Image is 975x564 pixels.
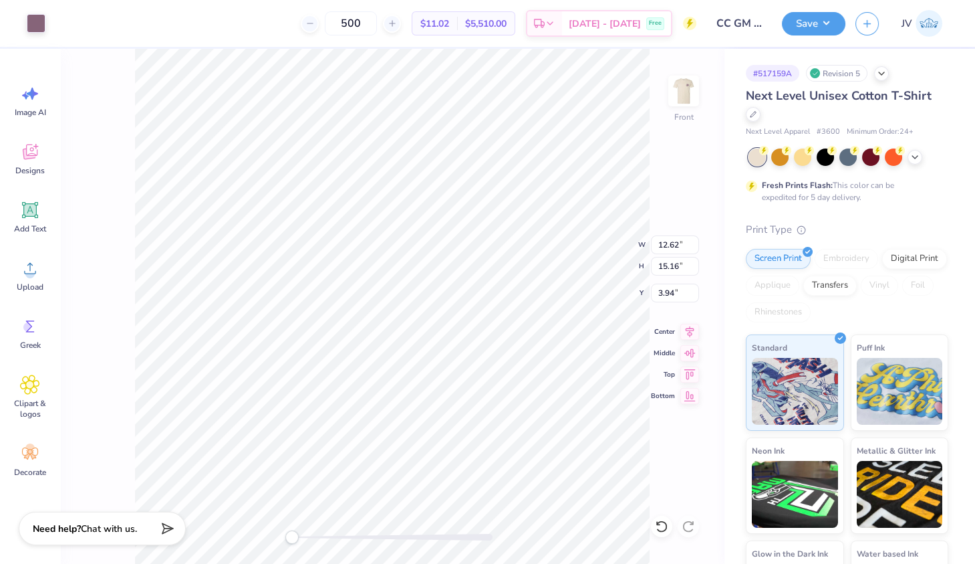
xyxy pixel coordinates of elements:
span: Upload [17,282,43,292]
button: Save [782,12,845,35]
span: $5,510.00 [465,17,507,31]
span: [DATE] - [DATE] [569,17,641,31]
span: Neon Ink [752,444,785,458]
div: Embroidery [815,249,878,269]
img: Jordyn Valfer [916,10,942,37]
input: Untitled Design [706,10,772,37]
span: $11.02 [420,17,449,31]
span: Image AI [15,107,46,118]
span: Minimum Order: 24 + [847,126,914,138]
div: Digital Print [882,249,947,269]
span: Clipart & logos [8,398,52,419]
div: Accessibility label [285,531,299,544]
span: Metallic & Glitter Ink [857,444,936,458]
span: JV [901,16,912,31]
span: Water based Ink [857,547,918,561]
span: Bottom [651,391,675,401]
span: Center [651,326,675,337]
img: Neon Ink [752,461,838,528]
a: JV [895,10,948,37]
img: Metallic & Glitter Ink [857,461,943,528]
span: # 3600 [817,126,840,138]
strong: Fresh Prints Flash: [762,180,833,191]
span: Glow in the Dark Ink [752,547,828,561]
img: Standard [752,358,838,425]
div: Revision 5 [806,65,867,82]
div: # 517159A [746,65,799,82]
span: Designs [15,165,45,176]
span: Middle [651,348,675,359]
input: – – [325,11,377,35]
div: This color can be expedited for 5 day delivery. [762,179,926,203]
div: Foil [902,276,934,296]
strong: Need help? [33,523,81,535]
div: Front [674,111,694,123]
div: Print Type [746,222,948,238]
div: Screen Print [746,249,811,269]
span: Add Text [14,223,46,234]
span: Greek [20,340,41,351]
span: Next Level Apparel [746,126,810,138]
div: Applique [746,276,799,296]
span: Puff Ink [857,341,885,355]
img: Front [670,78,697,104]
span: Chat with us. [81,523,137,535]
span: Free [649,19,662,28]
img: Puff Ink [857,358,943,425]
div: Vinyl [861,276,898,296]
div: Transfers [803,276,857,296]
span: Next Level Unisex Cotton T-Shirt [746,88,932,104]
span: Decorate [14,467,46,478]
span: Standard [752,341,787,355]
div: Rhinestones [746,302,811,322]
span: Top [651,369,675,380]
